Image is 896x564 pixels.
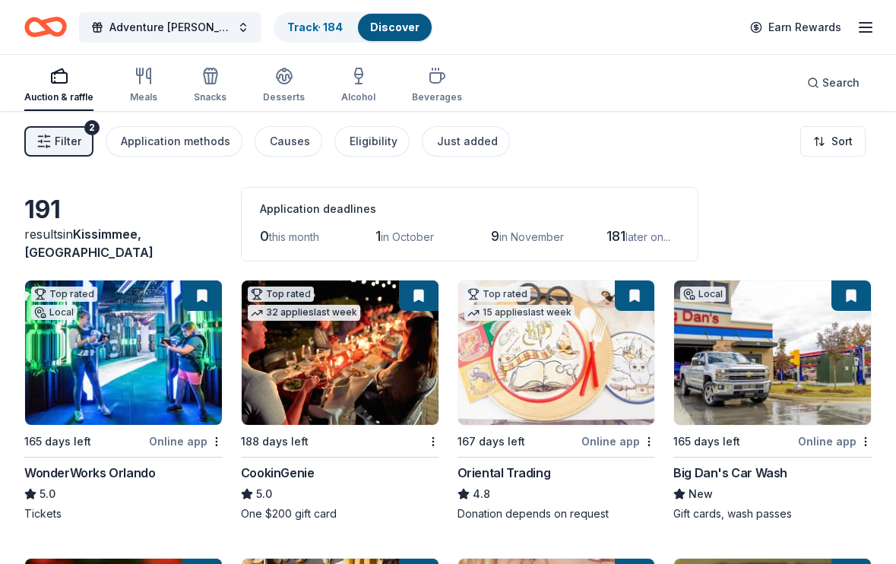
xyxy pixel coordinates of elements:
div: Desserts [263,91,305,103]
button: Sort [800,126,866,157]
div: Causes [270,132,310,151]
div: Big Dan's Car Wash [673,464,787,482]
div: 191 [24,195,223,225]
span: 5.0 [256,485,272,503]
a: Image for Oriental TradingTop rated15 applieslast week167 days leftOnline appOriental Trading4.8D... [457,280,656,521]
button: Just added [422,126,510,157]
span: later on... [625,230,670,243]
span: in October [381,230,434,243]
div: 165 days left [673,433,740,451]
img: Image for WonderWorks Orlando [25,280,222,425]
button: Filter2 [24,126,93,157]
span: 0 [260,228,269,244]
div: Beverages [412,91,462,103]
a: Image for CookinGenieTop rated32 applieslast week188 days leftCookinGenie5.0One $200 gift card [241,280,439,521]
div: Top rated [248,287,314,302]
div: Online app [581,432,655,451]
img: Image for Oriental Trading [458,280,655,425]
div: 2 [84,120,100,135]
span: in November [499,230,564,243]
a: Home [24,9,67,45]
a: Image for Big Dan's Car WashLocal165 days leftOnline appBig Dan's Car WashNewGift cards, wash passes [673,280,872,521]
span: Sort [831,132,853,151]
button: Causes [255,126,322,157]
div: Tickets [24,506,223,521]
div: 188 days left [241,433,309,451]
div: Snacks [194,91,226,103]
span: New [689,485,713,503]
div: Donation depends on request [457,506,656,521]
span: Adventure [PERSON_NAME] Off Against [MEDICAL_DATA]-Fairways for Fighters [109,18,231,36]
div: WonderWorks Orlando [24,464,155,482]
div: 32 applies last week [248,305,360,321]
a: Image for WonderWorks OrlandoTop ratedLocal165 days leftOnline appWonderWorks Orlando5.0Tickets [24,280,223,521]
div: Meals [130,91,157,103]
a: Track· 184 [287,21,343,33]
span: this month [269,230,319,243]
div: results [24,225,223,261]
span: in [24,227,154,260]
div: Alcohol [341,91,375,103]
button: Search [795,68,872,98]
span: Kissimmee, [GEOGRAPHIC_DATA] [24,227,154,260]
a: Discover [370,21,420,33]
button: Application methods [106,126,242,157]
div: Application deadlines [260,200,679,218]
button: Meals [130,61,157,111]
div: 165 days left [24,433,91,451]
img: Image for Big Dan's Car Wash [674,280,871,425]
img: Image for CookinGenie [242,280,439,425]
span: 9 [491,228,499,244]
button: Beverages [412,61,462,111]
div: Top rated [31,287,97,302]
span: Filter [55,132,81,151]
div: Gift cards, wash passes [673,506,872,521]
span: 1 [375,228,381,244]
div: Local [31,305,77,320]
div: Eligibility [350,132,397,151]
div: CookinGenie [241,464,315,482]
div: 167 days left [457,433,525,451]
button: Eligibility [334,126,410,157]
div: Oriental Trading [457,464,551,482]
div: Top rated [464,287,530,302]
div: 15 applies last week [464,305,575,321]
button: Track· 184Discover [274,12,433,43]
span: 4.8 [473,485,490,503]
button: Auction & raffle [24,61,93,111]
span: Search [822,74,860,92]
div: Auction & raffle [24,91,93,103]
button: Snacks [194,61,226,111]
button: Desserts [263,61,305,111]
div: One $200 gift card [241,506,439,521]
div: Application methods [121,132,230,151]
div: Just added [437,132,498,151]
div: Local [680,287,726,302]
div: Online app [149,432,223,451]
button: Alcohol [341,61,375,111]
span: 5.0 [40,485,55,503]
span: 181 [606,228,625,244]
a: Earn Rewards [741,14,850,41]
div: Online app [798,432,872,451]
button: Adventure [PERSON_NAME] Off Against [MEDICAL_DATA]-Fairways for Fighters [79,12,261,43]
